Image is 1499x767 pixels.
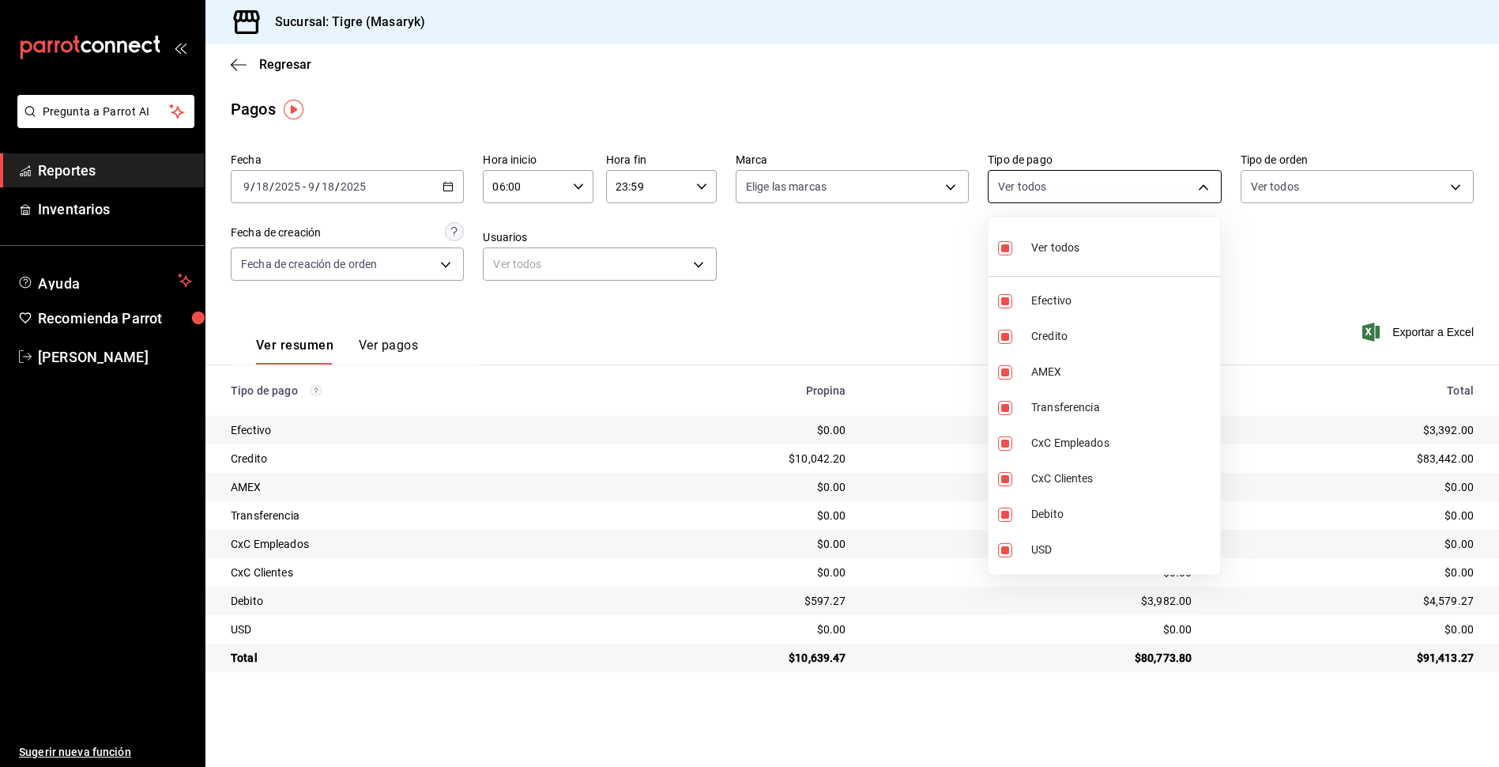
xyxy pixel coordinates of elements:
[1031,240,1079,256] span: Ver todos
[1031,506,1214,523] span: Debito
[1031,328,1214,345] span: Credito
[1031,293,1214,309] span: Efectivo
[1031,364,1214,380] span: AMEX
[1031,470,1214,487] span: CxC Clientes
[284,100,303,119] img: Tooltip marker
[1031,435,1214,452] span: CxC Empleados
[1031,399,1214,416] span: Transferencia
[1031,542,1214,558] span: USD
